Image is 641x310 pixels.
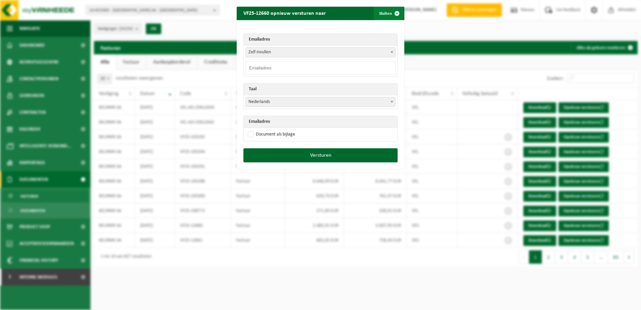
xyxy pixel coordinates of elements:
[245,97,396,107] span: Nederlands
[374,7,404,20] button: Sluiten
[246,97,395,107] span: Nederlands
[243,148,398,162] button: Versturen
[244,116,397,128] th: Emailadres
[237,7,333,19] h2: VF25-12660 opnieuw versturen naar
[245,47,396,57] span: Zelf invullen
[244,34,397,46] th: Emailadres
[244,84,397,95] th: Taal
[246,130,295,140] label: Document als bijlage
[245,61,396,74] input: Emailadres
[246,48,395,57] span: Zelf invullen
